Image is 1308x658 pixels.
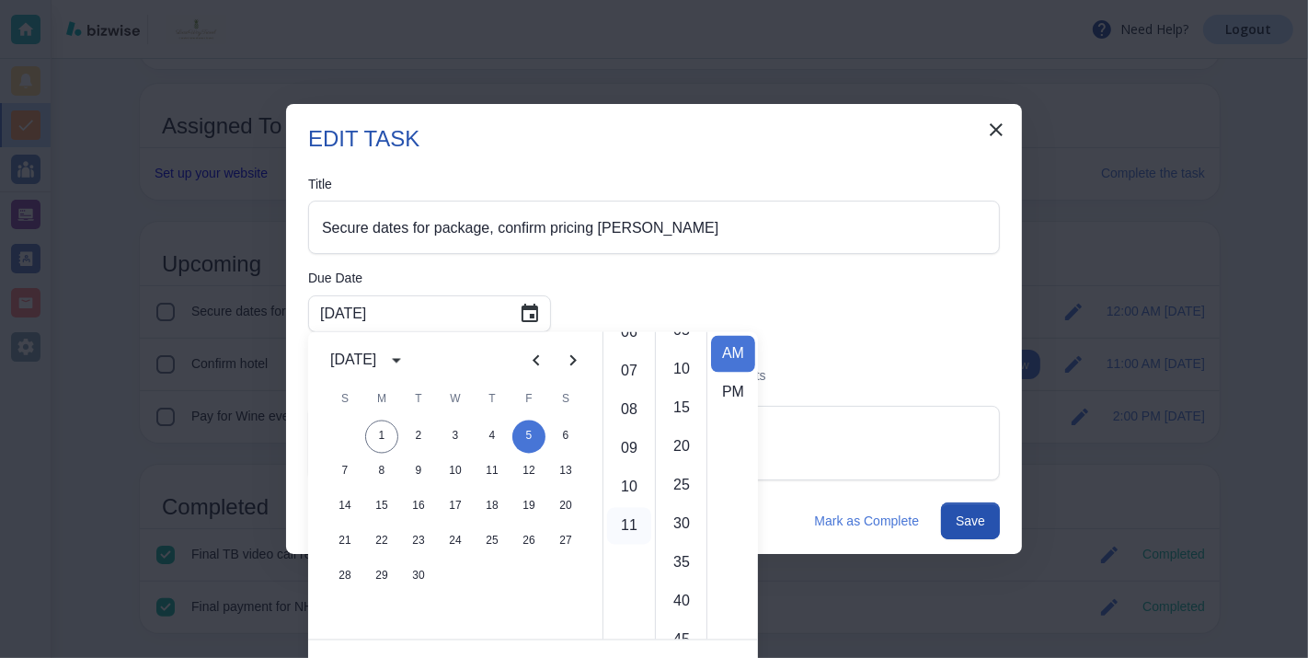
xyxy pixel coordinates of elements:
button: 25 [476,525,509,559]
button: 4 [476,421,509,454]
button: 30 [402,560,435,594]
span: Monday [365,382,398,419]
button: 26 [512,525,545,559]
li: 11 hours [607,508,651,545]
textarea: Secure dates for package, confirm pricing [PERSON_NAME] [322,217,986,238]
button: Mark as Complete [807,502,926,539]
li: 20 minutes [660,429,704,466]
li: 10 minutes [660,352,704,388]
label: Title [308,175,1000,193]
li: 25 minutes [660,468,704,504]
span: Saturday [549,382,582,419]
button: 7 [328,456,361,489]
button: 8 [365,456,398,489]
button: 12 [512,456,545,489]
button: 6 [549,421,582,454]
button: 27 [549,525,582,559]
li: 9 hours [607,431,651,468]
button: 1 [365,421,398,454]
button: 13 [549,456,582,489]
span: Thursday [476,382,509,419]
button: Previous month [518,342,555,379]
li: 15 minutes [660,390,704,427]
button: 11 [476,456,509,489]
input: MM DD, YYYY [320,296,504,331]
li: 5 minutes [660,313,704,350]
button: Save [941,502,1000,539]
li: 7 hours [607,353,651,390]
button: 19 [512,491,545,524]
button: calendar view is open, switch to year view [382,346,411,375]
li: AM [711,336,755,373]
span: Friday [512,382,545,419]
button: 18 [476,491,509,524]
ul: Select minutes [655,332,706,640]
span: Wednesday [439,382,472,419]
li: 6 hours [607,315,651,352]
button: 22 [365,525,398,559]
button: 29 [365,560,398,594]
button: 14 [328,491,361,524]
button: 21 [328,525,361,559]
li: PM [711,375,755,411]
button: 2 [402,421,435,454]
ul: Select hours [603,332,655,640]
button: Choose date, selected date is Sep 5, 2025 [511,295,548,332]
li: 8 hours [607,392,651,429]
div: [DATE] [330,350,376,372]
button: 20 [549,491,582,524]
button: 3 [439,421,472,454]
li: 40 minutes [660,583,704,620]
button: 15 [365,491,398,524]
button: 17 [439,491,472,524]
span: Sunday [328,382,361,419]
button: 16 [402,491,435,524]
ul: Select meridiem [706,332,758,640]
span: Tuesday [402,382,435,419]
button: 24 [439,525,472,559]
button: 9 [402,456,435,489]
li: 10 hours [607,469,651,506]
li: 30 minutes [660,506,704,543]
h5: EDIT TASK [308,126,419,153]
button: 10 [439,456,472,489]
button: 5 [512,421,545,454]
button: 23 [402,525,435,559]
button: 28 [328,560,361,594]
li: 35 minutes [660,545,704,582]
button: Next month [555,342,591,379]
